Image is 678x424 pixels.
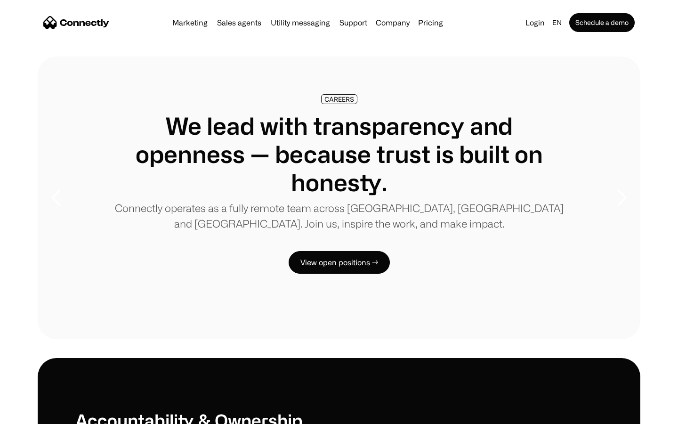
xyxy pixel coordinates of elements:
div: Company [376,16,410,29]
a: Marketing [169,19,211,26]
a: Sales agents [213,19,265,26]
a: View open positions → [289,251,390,274]
a: Login [522,16,549,29]
a: Schedule a demo [569,13,635,32]
a: Pricing [414,19,447,26]
div: CAREERS [324,96,354,103]
ul: Language list [19,408,56,421]
aside: Language selected: English [9,407,56,421]
a: Utility messaging [267,19,334,26]
div: en [552,16,562,29]
h1: We lead with transparency and openness — because trust is built on honesty. [113,112,565,196]
a: Support [336,19,371,26]
p: Connectly operates as a fully remote team across [GEOGRAPHIC_DATA], [GEOGRAPHIC_DATA] and [GEOGRA... [113,200,565,231]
